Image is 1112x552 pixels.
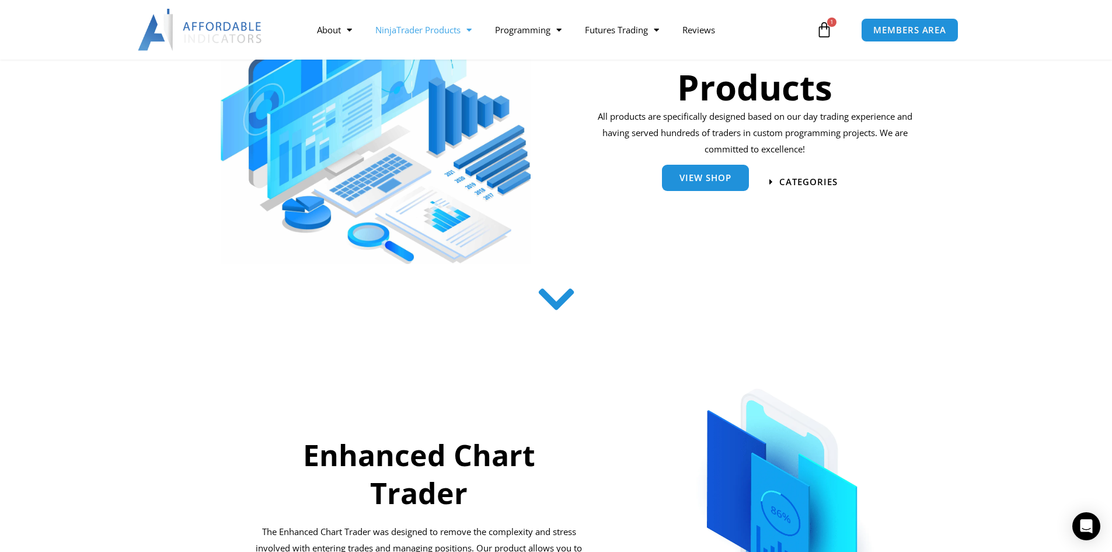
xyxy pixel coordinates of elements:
a: About [305,16,364,43]
a: Futures Trading [573,16,671,43]
span: MEMBERS AREA [873,26,946,34]
div: Open Intercom Messenger [1072,512,1100,540]
nav: Menu [305,16,813,43]
h1: Products [594,63,916,112]
a: Programming [483,16,573,43]
span: 1 [827,18,836,27]
a: NinjaTrader Products [364,16,483,43]
a: categories [769,178,838,186]
a: View Shop [662,165,749,191]
a: MEMBERS AREA [861,18,958,42]
a: Reviews [671,16,727,43]
a: 1 [799,13,850,47]
span: View Shop [679,173,731,182]
p: All products are specifically designed based on our day trading experience and having served hund... [594,109,916,158]
span: categories [779,178,838,186]
img: LogoAI | Affordable Indicators – NinjaTrader [138,9,263,51]
h2: Enhanced Chart Trader [254,436,584,512]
